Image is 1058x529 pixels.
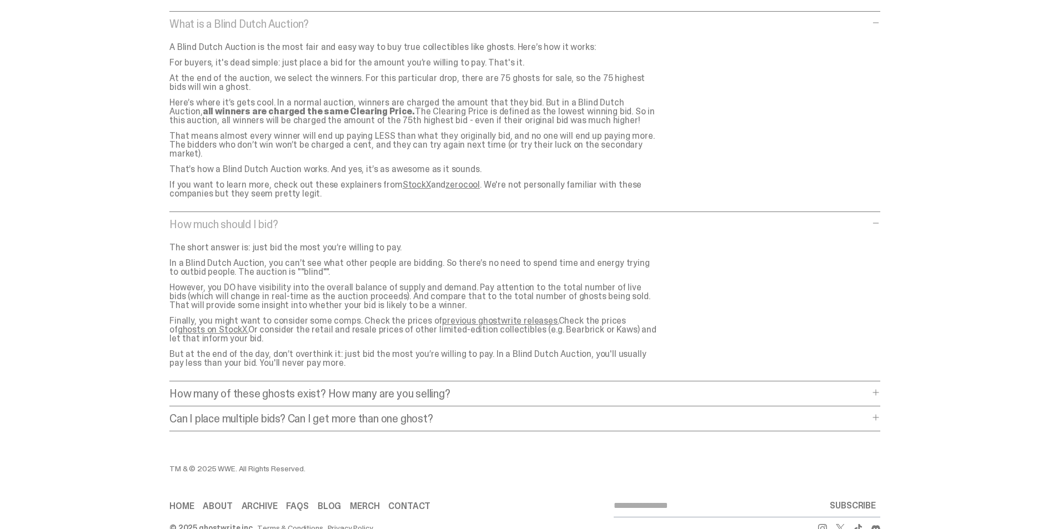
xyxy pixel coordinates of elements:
[169,316,658,343] p: Finally, you might want to consider some comps. Check the prices of Check the prices of Or consid...
[169,165,658,174] p: That’s how a Blind Dutch Auction works. And yes, it’s as awesome as it sounds.
[169,465,614,472] div: TM & © 2025 WWE. All Rights Reserved.
[169,58,658,67] p: For buyers, it's dead simple: just place a bid for the amount you’re willing to pay. That's it.
[286,502,308,511] a: FAQs
[169,502,194,511] a: Home
[445,179,480,190] a: zerocool
[178,324,248,335] a: ghosts on StockX.
[203,502,232,511] a: About
[169,413,869,424] p: Can I place multiple bids? Can I get more than one ghost?
[825,495,880,517] button: SUBSCRIBE
[169,132,658,158] p: That means almost every winner will end up paying LESS than what they originally bid, and no one ...
[350,502,379,511] a: Merch
[169,350,658,367] p: But at the end of the day, don’t overthink it: just bid the most you’re willing to pay. In a Blin...
[169,283,658,310] p: However, you DO have visibility into the overall balance of supply and demand. Pay attention to t...
[169,219,869,230] p: How much should I bid?
[169,180,658,198] p: If you want to learn more, check out these explainers from and . We're not personally familiar wi...
[169,18,869,29] p: What is a Blind Dutch Auction?
[169,74,658,92] p: At the end of the auction, we select the winners. For this particular drop, there are 75 ghosts f...
[442,315,558,326] a: previous ghostwrite releases.
[169,259,658,276] p: In a Blind Dutch Auction, you can’t see what other people are bidding. So there’s no need to spen...
[403,179,431,190] a: StockX
[318,502,341,511] a: Blog
[169,98,658,125] p: Here’s where it’s gets cool. In a normal auction, winners are charged the amount that they bid. B...
[169,43,658,52] p: A Blind Dutch Auction is the most fair and easy way to buy true collectibles like ghosts. Here’s ...
[203,105,415,117] strong: all winners are charged the same Clearing Price.
[169,388,869,399] p: How many of these ghosts exist? How many are you selling?
[388,502,430,511] a: Contact
[242,502,278,511] a: Archive
[169,243,658,252] p: The short answer is: just bid the most you’re willing to pay.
